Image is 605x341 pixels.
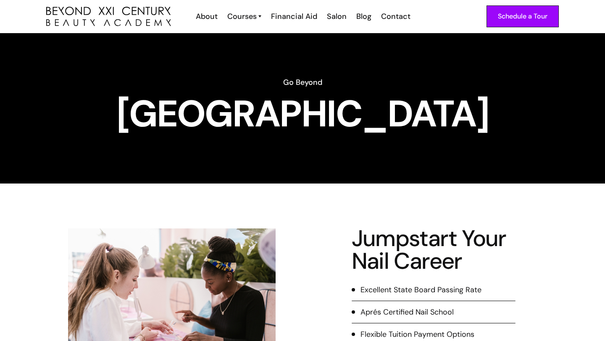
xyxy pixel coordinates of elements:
a: home [46,7,171,26]
div: Blog [356,11,371,22]
a: Financial Aid [266,11,321,22]
h2: Jumpstart Your Nail Career [352,227,516,273]
img: beyond 21st century beauty academy logo [46,7,171,26]
div: Aprés Certified Nail School [360,307,454,317]
div: Excellent State Board Passing Rate [360,284,481,295]
div: Contact [381,11,410,22]
a: Blog [351,11,376,22]
div: Schedule a Tour [498,11,547,22]
div: Salon [327,11,347,22]
div: About [196,11,218,22]
h6: Go Beyond [46,77,559,88]
a: Schedule a Tour [487,5,559,27]
a: Contact [376,11,415,22]
a: Salon [321,11,351,22]
div: Financial Aid [271,11,317,22]
div: Flexible Tuition Payment Options [360,329,474,340]
strong: [GEOGRAPHIC_DATA] [116,90,489,138]
a: Courses [227,11,261,22]
div: Courses [227,11,257,22]
a: About [190,11,222,22]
